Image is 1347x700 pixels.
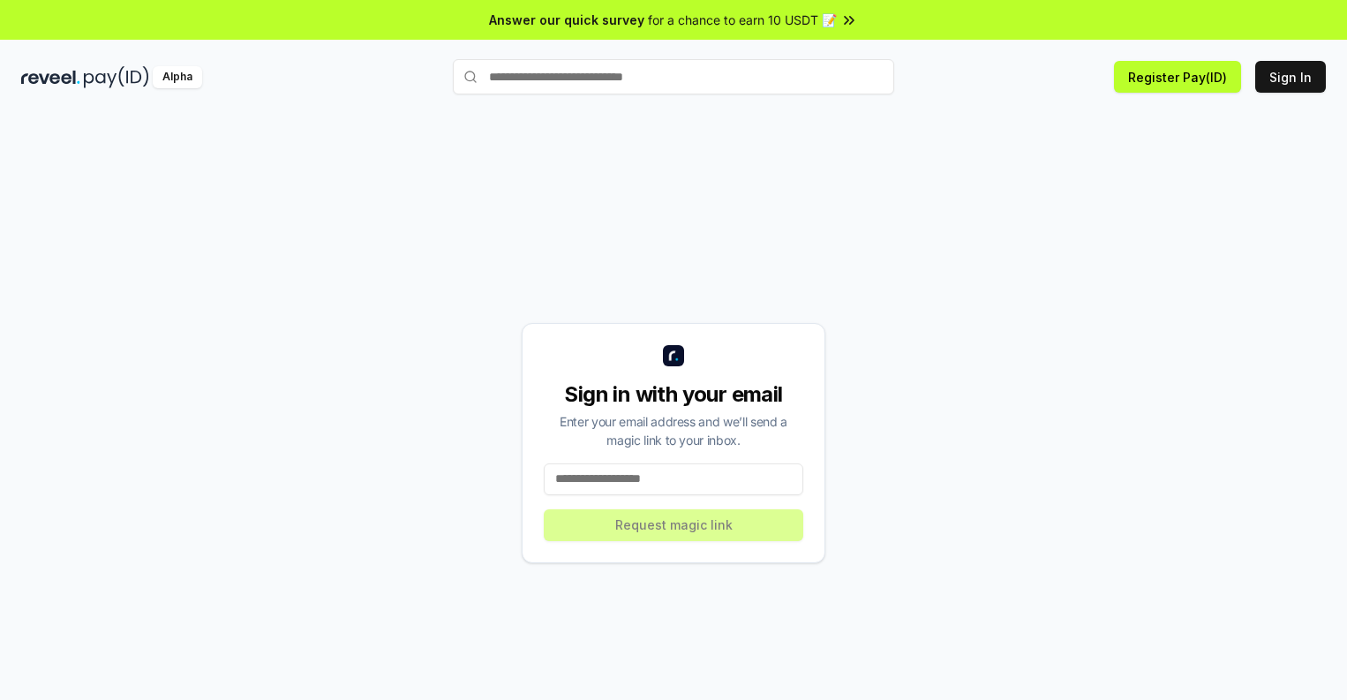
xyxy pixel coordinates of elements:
button: Sign In [1255,61,1326,93]
img: reveel_dark [21,66,80,88]
img: logo_small [663,345,684,366]
div: Sign in with your email [544,380,803,409]
span: Answer our quick survey [489,11,644,29]
span: for a chance to earn 10 USDT 📝 [648,11,837,29]
button: Register Pay(ID) [1114,61,1241,93]
div: Enter your email address and we’ll send a magic link to your inbox. [544,412,803,449]
img: pay_id [84,66,149,88]
div: Alpha [153,66,202,88]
